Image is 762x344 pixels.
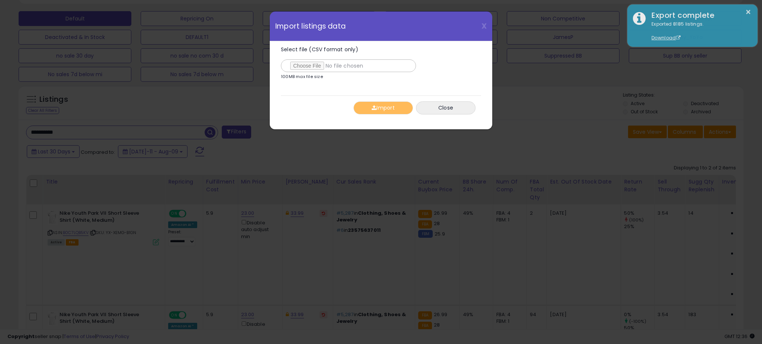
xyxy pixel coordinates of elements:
[281,75,323,79] p: 100MB max file size
[416,101,476,114] button: Close
[481,21,487,31] span: X
[745,7,751,17] button: ×
[646,21,752,42] div: Exported 8185 listings.
[353,101,413,114] button: Import
[275,23,346,30] span: Import listings data
[646,10,752,21] div: Export complete
[651,35,681,41] a: Download
[281,46,358,53] span: Select file (CSV format only)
